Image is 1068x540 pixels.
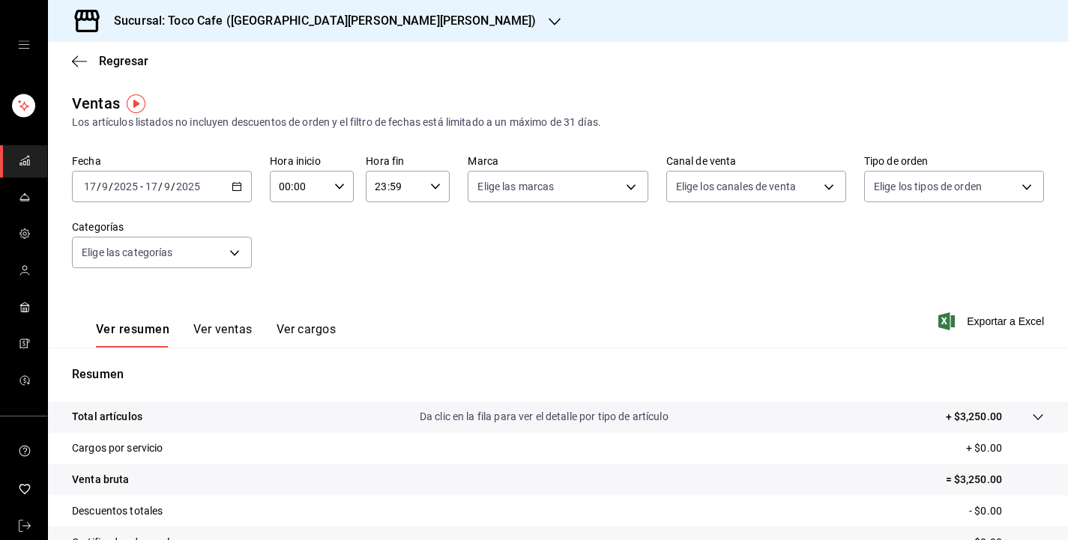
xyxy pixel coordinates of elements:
label: Tipo de orden [864,156,1044,166]
span: / [158,180,163,192]
button: open drawer [18,39,30,51]
input: -- [145,180,158,192]
p: + $3,250.00 [946,409,1002,425]
span: Elige los tipos de orden [874,179,982,194]
p: - $0.00 [969,503,1044,519]
input: -- [101,180,109,192]
p: Resumen [72,365,1044,383]
span: - [140,180,143,192]
p: + $0.00 [966,440,1044,456]
span: / [97,180,101,192]
button: Exportar a Excel [941,312,1044,330]
input: -- [163,180,171,192]
input: -- [83,180,97,192]
div: Ventas [72,92,120,115]
h3: Sucursal: Toco Cafe ([GEOGRAPHIC_DATA][PERSON_NAME][PERSON_NAME]) [102,12,537,30]
div: Los artículos listados no incluyen descuentos de orden y el filtro de fechas está limitado a un m... [72,115,1044,130]
button: Ver ventas [193,322,253,348]
p: Da clic en la fila para ver el detalle por tipo de artículo [420,409,669,425]
div: navigation tabs [96,322,336,348]
label: Hora fin [366,156,450,166]
button: Ver cargos [277,322,337,348]
span: / [171,180,175,192]
p: Total artículos [72,409,142,425]
p: Cargos por servicio [72,440,163,456]
p: = $3,250.00 [946,472,1044,488]
label: Categorías [72,222,252,232]
img: Tooltip marker [127,94,145,113]
span: / [109,180,113,192]
span: Elige los canales de venta [676,179,796,194]
span: Regresar [99,54,148,68]
p: Descuentos totales [72,503,163,519]
button: Ver resumen [96,322,169,348]
input: ---- [113,180,139,192]
button: Regresar [72,54,148,68]
span: Elige las categorías [82,245,173,260]
label: Fecha [72,156,252,166]
label: Hora inicio [270,156,354,166]
label: Marca [468,156,648,166]
p: Venta bruta [72,472,129,488]
span: Elige las marcas [477,179,554,194]
label: Canal de venta [666,156,846,166]
input: ---- [175,180,201,192]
